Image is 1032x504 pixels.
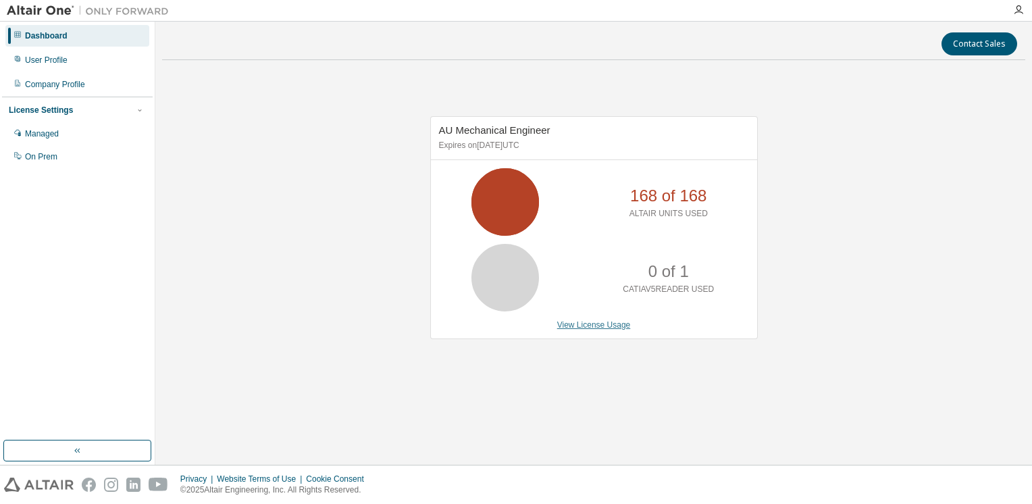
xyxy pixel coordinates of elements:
button: Contact Sales [941,32,1017,55]
div: User Profile [25,55,68,66]
img: youtube.svg [149,478,168,492]
p: ALTAIR UNITS USED [629,208,708,220]
div: Website Terms of Use [217,474,306,484]
div: Privacy [180,474,217,484]
p: 0 of 1 [648,260,689,283]
span: AU Mechanical Engineer [439,124,550,136]
div: License Settings [9,105,73,116]
div: Company Profile [25,79,85,90]
img: facebook.svg [82,478,96,492]
img: altair_logo.svg [4,478,74,492]
div: Cookie Consent [306,474,371,484]
p: Expires on [DATE] UTC [439,140,746,151]
img: Altair One [7,4,176,18]
div: On Prem [25,151,57,162]
p: CATIAV5READER USED [623,284,714,295]
div: Managed [25,128,59,139]
p: © 2025 Altair Engineering, Inc. All Rights Reserved. [180,484,372,496]
div: Dashboard [25,30,68,41]
p: 168 of 168 [630,184,706,207]
a: View License Usage [557,320,631,330]
img: linkedin.svg [126,478,140,492]
img: instagram.svg [104,478,118,492]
